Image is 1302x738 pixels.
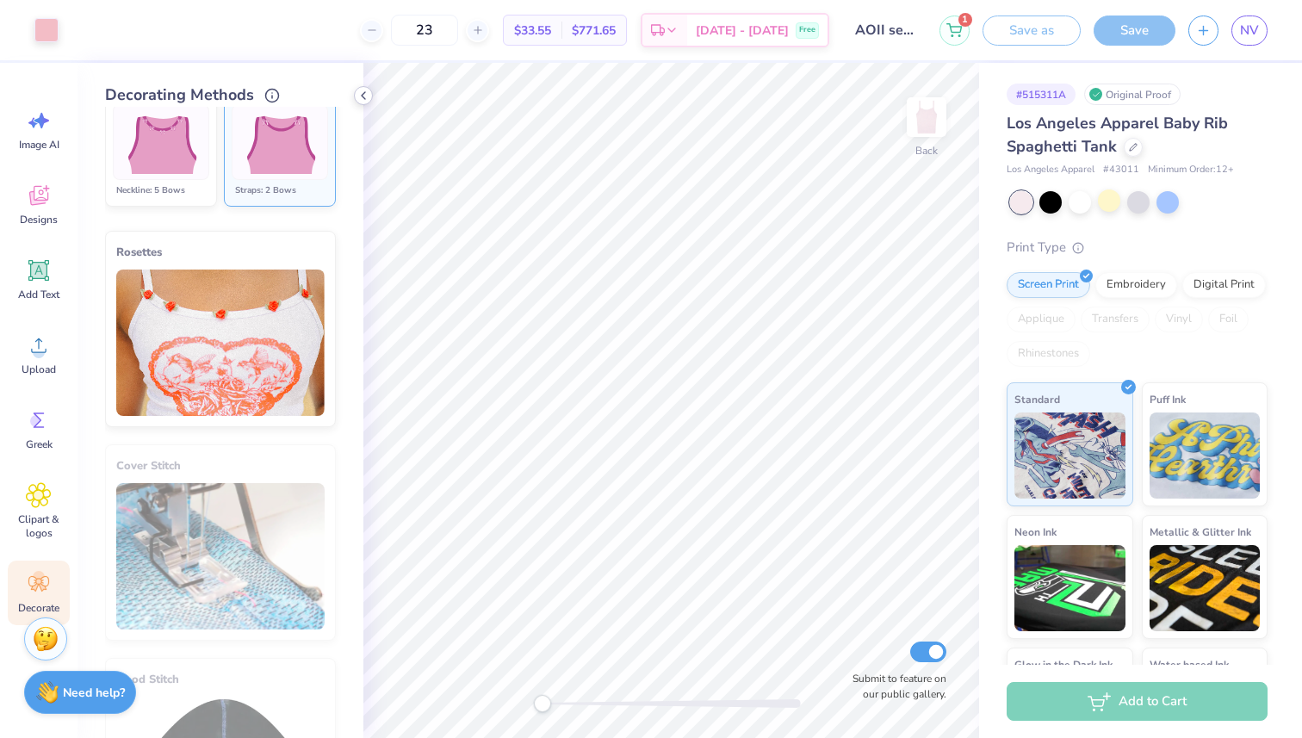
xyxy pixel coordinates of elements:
div: Digital Print [1182,272,1266,298]
div: Print Type [1007,238,1268,257]
input: Untitled Design [842,13,927,47]
span: Minimum Order: 12 + [1148,163,1234,177]
span: Clipart & logos [10,512,67,540]
div: Vinyl [1155,307,1203,332]
span: Add Text [18,288,59,301]
span: Glow in the Dark Ink [1014,655,1113,673]
span: Metallic & Glitter Ink [1150,523,1251,541]
span: Designs [20,213,58,226]
button: 1 [939,16,970,46]
label: Submit to feature on our public gallery. [843,671,946,702]
div: Decorating Methods [105,84,336,107]
img: Rosettes [116,270,325,416]
strong: Need help? [63,685,125,701]
span: $33.55 [514,22,551,40]
div: Foil [1208,307,1249,332]
div: Original Proof [1084,84,1181,105]
img: Back [909,100,944,134]
a: NV [1231,16,1268,46]
div: # 515311A [1007,84,1076,105]
span: Los Angeles Apparel Baby Rib Spaghetti Tank [1007,113,1228,157]
div: Applique [1007,307,1076,332]
span: [DATE] - [DATE] [696,22,789,40]
span: Upload [22,363,56,376]
span: Los Angeles Apparel [1007,163,1094,177]
div: Embroidery [1095,272,1177,298]
span: Decorate [18,601,59,615]
span: NV [1240,21,1259,40]
img: Standard [1014,412,1125,499]
span: Free [799,24,815,36]
img: Neon Ink [1014,545,1125,631]
div: Neckline: 5 Bows [113,183,209,197]
img: Metallic & Glitter Ink [1150,545,1261,631]
img: Neckline: 5 Bows [118,110,203,175]
div: Screen Print [1007,272,1090,298]
span: Standard [1014,390,1060,408]
div: Transfers [1081,307,1150,332]
div: Rhinestones [1007,341,1090,367]
div: Accessibility label [534,695,551,712]
span: Greek [26,437,53,451]
span: # 43011 [1103,163,1139,177]
span: Image AI [19,138,59,152]
span: Water based Ink [1150,655,1229,673]
span: $771.65 [572,22,616,40]
div: Rosettes [116,242,325,263]
div: Back [915,143,938,158]
img: Puff Ink [1150,412,1261,499]
input: – – [391,15,458,46]
span: 1 [958,13,972,27]
div: Straps: 2 Bows [232,183,328,197]
span: Puff Ink [1150,390,1186,408]
span: Neon Ink [1014,523,1057,541]
img: Straps: 2 Bows [237,110,322,175]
